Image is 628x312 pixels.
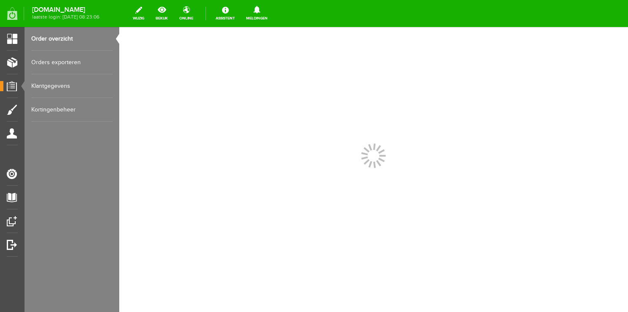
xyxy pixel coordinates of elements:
a: Assistent [211,4,240,23]
strong: [DOMAIN_NAME] [32,8,99,12]
a: Klantgegevens [31,74,112,98]
a: Meldingen [241,4,273,23]
a: bekijk [151,4,173,23]
a: wijzig [128,4,149,23]
a: online [174,4,198,23]
a: Order overzicht [31,27,112,51]
a: Kortingenbeheer [31,98,112,122]
span: laatste login: [DATE] 08:23:06 [32,15,99,19]
a: Orders exporteren [31,51,112,74]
